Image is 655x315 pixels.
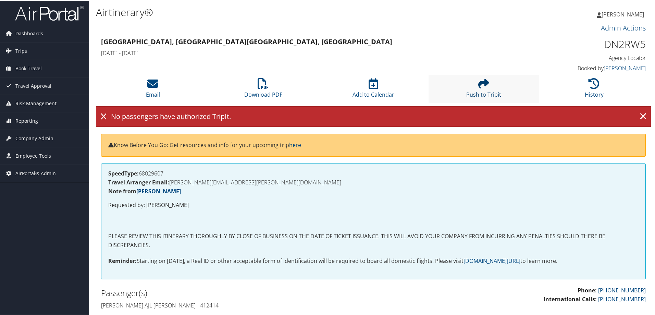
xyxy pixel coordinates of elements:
span: AirPortal® Admin [15,164,56,181]
span: Reporting [15,112,38,129]
a: [PERSON_NAME] [604,64,646,71]
h4: 68029607 [108,170,639,175]
a: History [585,81,604,98]
strong: Reminder: [108,256,137,264]
a: [PERSON_NAME] [597,3,651,24]
h4: [DATE] - [DATE] [101,49,507,56]
span: Dashboards [15,24,43,41]
span: Risk Management [15,94,57,111]
strong: SpeedType: [108,169,139,177]
p: Requested by: [PERSON_NAME] [108,200,639,209]
strong: International Calls: [544,295,597,302]
img: airportal-logo.png [15,4,84,21]
a: [PHONE_NUMBER] [598,295,646,302]
h1: Airtinerary® [96,4,466,19]
h4: Agency Locator [517,53,646,61]
p: Know Before You Go: Get resources and info for your upcoming trip [108,140,639,149]
p: PLEASE REVIEW THIS ITINERARY THOROUGHLY BY CLOSE OF BUSINESS ON THE DATE OF TICKET ISSUANCE. THIS... [108,231,639,249]
a: × [637,109,649,123]
a: Email [146,81,160,98]
a: [DOMAIN_NAME][URL] [464,256,520,264]
h4: [PERSON_NAME] ajl [PERSON_NAME] - 412414 [101,301,368,308]
a: Add to Calendar [353,81,394,98]
span: Travel Approval [15,77,51,94]
strong: Phone: [578,286,597,293]
span: Company Admin [15,129,53,146]
span: [PERSON_NAME] [602,10,644,17]
a: Admin Actions [601,23,646,32]
strong: Note from [108,187,181,194]
p: Starting on [DATE], a Real ID or other acceptable form of identification will be required to boar... [108,256,639,265]
a: Download PDF [244,81,282,98]
strong: Travel Arranger Email: [108,178,169,185]
span: Employee Tools [15,147,51,164]
a: Push to Tripit [466,81,501,98]
h1: DN2RW5 [517,36,646,51]
span: Book Travel [15,59,42,76]
a: [PHONE_NUMBER] [598,286,646,293]
strong: [GEOGRAPHIC_DATA], [GEOGRAPHIC_DATA] [GEOGRAPHIC_DATA], [GEOGRAPHIC_DATA] [101,36,392,46]
a: here [289,141,301,148]
h4: [PERSON_NAME][EMAIL_ADDRESS][PERSON_NAME][DOMAIN_NAME] [108,179,639,184]
span: Trips [15,42,27,59]
div: No passengers have authorized TripIt. [96,106,651,126]
a: [PERSON_NAME] [136,187,181,194]
h4: Booked by [517,64,646,71]
h2: Passenger(s) [101,287,368,298]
